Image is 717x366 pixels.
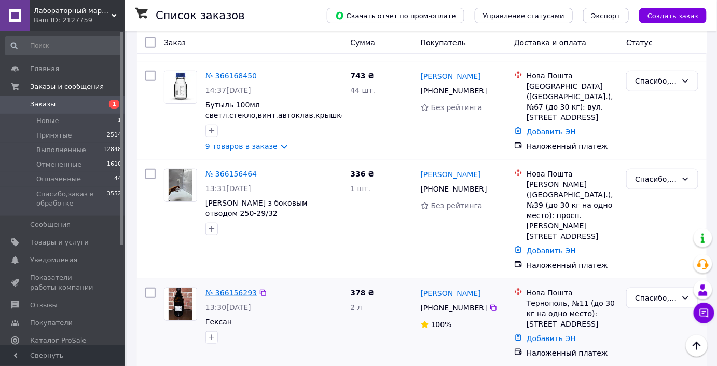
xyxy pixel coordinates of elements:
[30,238,89,247] span: Товары и услуги
[350,170,374,178] span: 336 ₴
[34,16,125,25] div: Ваш ID: 2127759
[350,184,370,193] span: 1 шт.
[30,100,56,109] span: Заказы
[527,247,576,255] a: Добавить ЭН
[164,288,197,321] a: Фото товару
[114,174,121,184] span: 44
[527,334,576,343] a: Добавить ЭН
[527,348,618,358] div: Наложенный платеж
[30,64,59,74] span: Главная
[635,75,677,87] div: Спасибо,заказ в обработке
[419,84,489,98] div: [PHONE_NUMBER]
[36,189,107,208] span: Спасибо,заказ в обработке
[164,38,186,47] span: Заказ
[103,145,121,155] span: 12848
[421,38,466,47] span: Покупатель
[30,301,58,310] span: Отзывы
[205,303,251,311] span: 13:30[DATE]
[36,174,81,184] span: Оплаченные
[30,255,77,265] span: Уведомления
[635,173,677,185] div: Спасибо,заказ в обработке
[36,145,86,155] span: Выполненные
[431,103,482,112] span: Без рейтинга
[30,82,104,91] span: Заказы и сообщения
[36,131,72,140] span: Принятые
[205,184,251,193] span: 13:31[DATE]
[30,273,96,292] span: Показатели работы компании
[527,81,618,123] div: [GEOGRAPHIC_DATA] ([GEOGRAPHIC_DATA].), №67 (до 30 кг): вул. [STREET_ADDRESS]
[419,301,489,315] div: [PHONE_NUMBER]
[205,289,257,297] a: № 366156293
[475,8,573,23] button: Управление статусами
[335,11,456,20] span: Скачать отчет по пром-оплате
[30,318,73,328] span: Покупатели
[350,86,375,94] span: 44 шт.
[164,169,197,202] a: Фото товару
[514,38,586,47] span: Доставка и оплата
[205,142,278,151] a: 9 товаров в заказе
[30,336,86,345] span: Каталог ProSale
[169,288,193,320] img: Фото товару
[527,71,618,81] div: Нова Пошта
[118,116,121,126] span: 1
[350,303,362,311] span: 2 л
[639,8,707,23] button: Создать заказ
[109,100,119,109] span: 1
[5,36,122,55] input: Поиск
[205,101,364,119] a: Бутыль 100мл светл.стекло,винт.автоклав.крышкою,ТС
[30,220,71,229] span: Сообщения
[527,288,618,298] div: Нова Пошта
[686,335,708,357] button: Наверх
[34,6,112,16] span: Лабораторный маркет
[635,292,677,304] div: Спасибо,заказ в обработке
[421,71,481,82] a: [PERSON_NAME]
[350,72,374,80] span: 743 ₴
[421,288,481,299] a: [PERSON_NAME]
[164,71,197,103] img: Фото товару
[205,86,251,94] span: 14:37[DATE]
[527,179,618,241] div: [PERSON_NAME] ([GEOGRAPHIC_DATA].), №39 (до 30 кг на одно место): просп. [PERSON_NAME][STREET_ADD...
[205,318,232,326] a: Гексан
[205,44,273,52] a: 3 товара в заказе
[421,169,481,180] a: [PERSON_NAME]
[591,12,621,20] span: Экспорт
[327,8,464,23] button: Скачать отчет по пром-оплате
[527,260,618,270] div: Наложенный платеж
[205,199,308,218] a: [PERSON_NAME] з боковым отводом 250-29/32
[107,189,121,208] span: 3552
[694,303,714,323] button: Чат с покупателем
[431,201,482,210] span: Без рейтинга
[626,38,653,47] span: Статус
[419,182,489,196] div: [PHONE_NUMBER]
[647,12,698,20] span: Создать заказ
[107,160,121,169] span: 1610
[36,160,81,169] span: Отмененные
[350,289,374,297] span: 378 ₴
[205,72,257,80] a: № 366168450
[527,128,576,136] a: Добавить ЭН
[629,11,707,19] a: Создать заказ
[431,320,452,329] span: 100%
[527,169,618,179] div: Нова Пошта
[169,169,193,201] img: Фото товару
[483,12,564,20] span: Управление статусами
[36,116,59,126] span: Новые
[527,141,618,152] div: Наложенный платеж
[527,298,618,329] div: Тернополь, №11 (до 30 кг на одно место): [STREET_ADDRESS]
[205,170,257,178] a: № 366156464
[583,8,629,23] button: Экспорт
[164,71,197,104] a: Фото товару
[156,9,245,22] h1: Список заказов
[107,131,121,140] span: 2514
[350,38,375,47] span: Сумма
